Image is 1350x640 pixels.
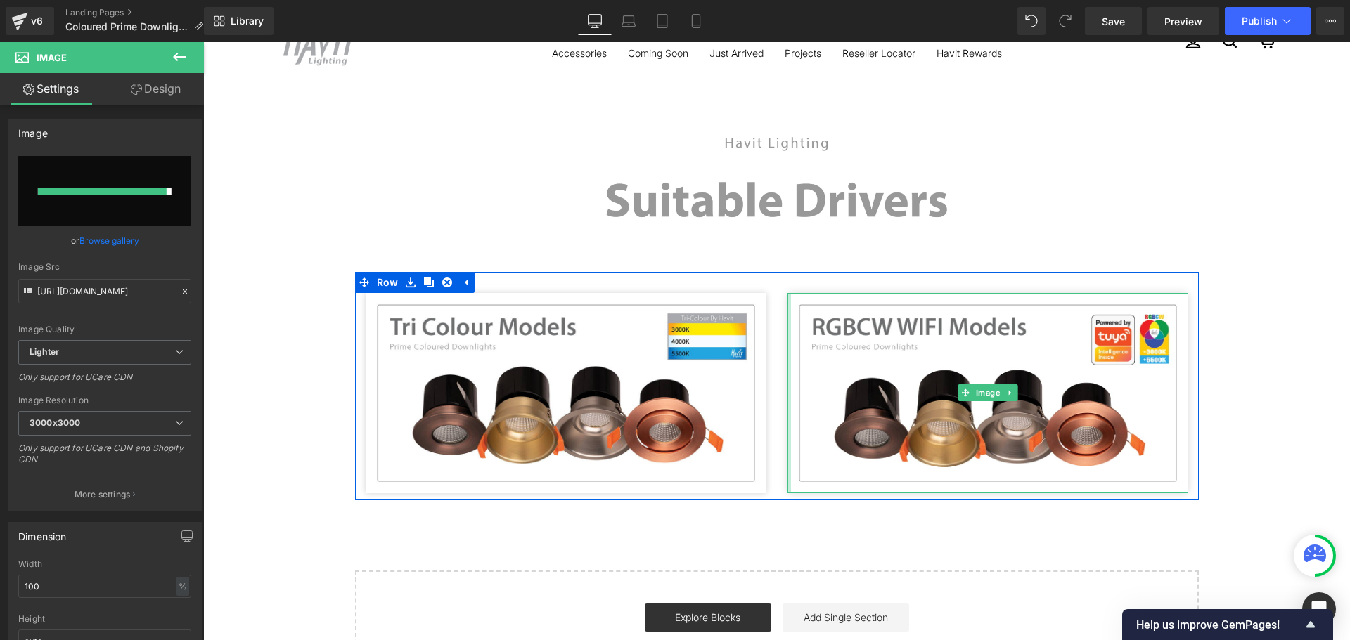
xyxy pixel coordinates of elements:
[799,342,814,359] a: Expand / Collapse
[1316,7,1344,35] button: More
[1051,7,1079,35] button: Redo
[235,230,253,251] a: Remove Row
[18,325,191,334] div: Image Quality
[645,7,679,35] a: Tablet
[18,443,191,474] div: Only support for UCare CDN and Shopify CDN
[253,230,271,251] a: Expand / Collapse
[18,575,191,598] input: auto
[579,561,706,589] a: Add Single Section
[18,372,191,392] div: Only support for UCare CDN
[30,417,80,428] b: 3000x3000
[8,478,201,511] button: More settings
[204,7,274,35] a: New Library
[18,559,191,569] div: Width
[1102,14,1125,29] span: Save
[1302,592,1336,626] div: Open Intercom Messenger
[769,342,799,359] span: Image
[6,7,54,35] a: v6
[18,523,67,542] div: Dimension
[30,346,59,357] b: Lighter
[18,119,48,139] div: Image
[170,230,199,251] span: Row
[1242,15,1277,27] span: Publish
[18,233,191,248] div: or
[79,228,139,253] a: Browse gallery
[442,561,568,589] a: Explore Blocks
[1136,618,1302,632] span: Help us improve GemPages!
[198,230,217,251] a: Save row
[162,251,563,451] img: Non-Dimmable LED Drivers
[217,230,235,251] a: Clone Row
[1164,14,1202,29] span: Preview
[1225,7,1311,35] button: Publish
[65,7,214,18] a: Landing Pages
[65,21,188,32] span: Coloured Prime Downlights
[18,279,191,303] input: Link
[105,73,207,105] a: Design
[18,396,191,405] div: Image Resolution
[1136,616,1319,633] button: Show survey - Help us improve GemPages!
[28,12,46,30] div: v6
[18,614,191,624] div: Height
[176,577,189,596] div: %
[231,15,264,27] span: Library
[18,262,191,272] div: Image Src
[679,7,713,35] a: Mobile
[37,52,67,63] span: Image
[1017,7,1046,35] button: Undo
[578,7,612,35] a: Desktop
[612,7,645,35] a: Laptop
[75,488,131,501] p: More settings
[1147,7,1219,35] a: Preview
